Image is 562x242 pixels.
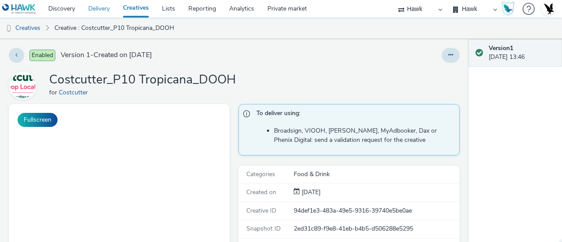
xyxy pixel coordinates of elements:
span: Categories [246,170,275,178]
a: Costcutter [59,88,91,97]
div: Creation 13 August 2025, 13:46 [300,188,321,197]
span: Created on [246,188,276,196]
span: for [49,88,59,97]
span: To deliver using: [256,109,450,120]
a: Hawk Academy [501,2,518,16]
img: undefined Logo [2,4,36,14]
a: Creative : Costcutter_P10 Tropicana_DOOH [50,18,179,39]
a: Costcutter [9,81,40,90]
span: Version 1 - Created on [DATE] [61,50,152,60]
span: [DATE] [300,188,321,196]
span: Creative ID [246,206,276,215]
img: Account UK [542,2,555,15]
img: dooh [4,24,13,33]
div: 94def1e3-483a-49e5-9316-39740e5be0ae [294,206,459,215]
h1: Costcutter_P10 Tropicana_DOOH [49,72,236,88]
li: Broadsign, VIOOH, [PERSON_NAME], MyAdbooker, Dax or Phenix Digital: send a validation request for... [274,126,454,144]
span: Enabled [29,50,55,61]
strong: Version 1 [489,44,513,52]
img: Costcutter [10,73,36,98]
div: Food & Drink [294,170,459,179]
span: Snapshot ID [246,224,281,233]
button: Fullscreen [18,113,58,127]
div: [DATE] 13:46 [489,44,555,62]
div: 2ed31c89-f9e8-41eb-b4b5-d506288e5295 [294,224,459,233]
img: Hawk Academy [501,2,515,16]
